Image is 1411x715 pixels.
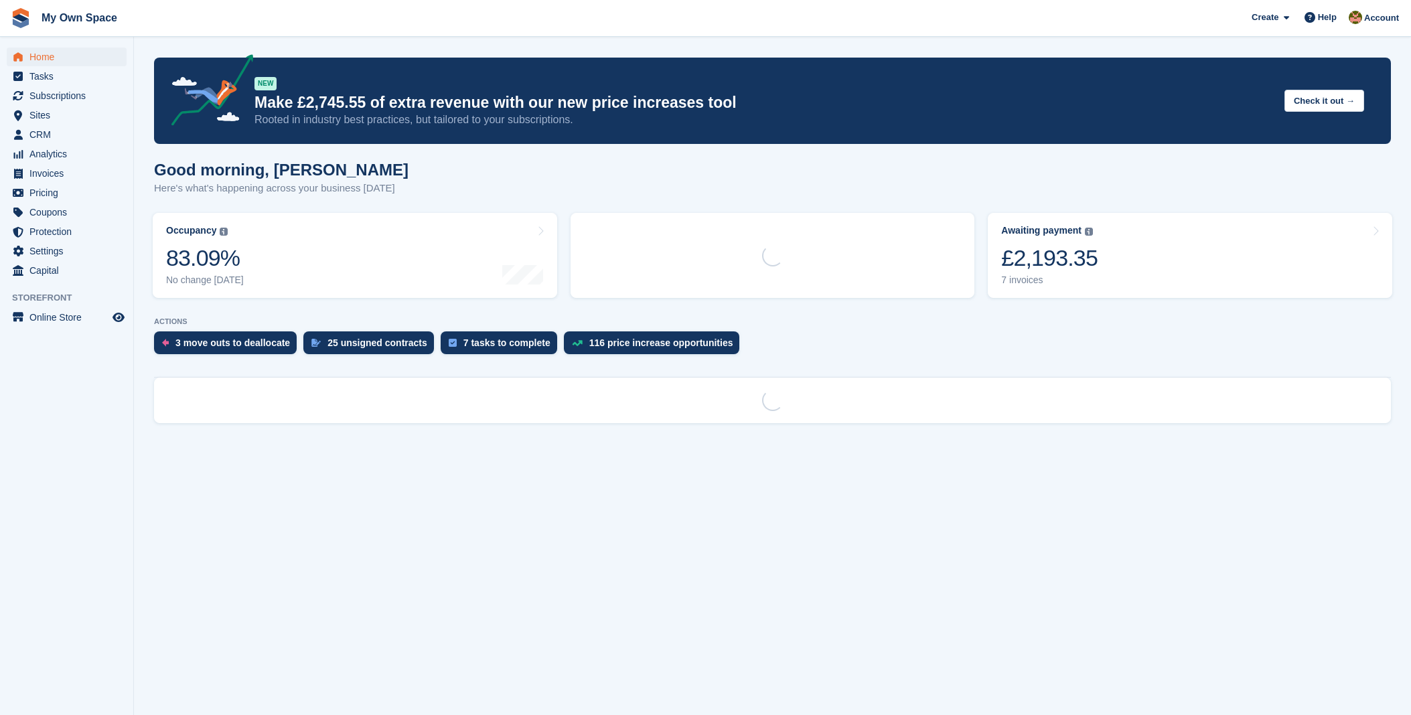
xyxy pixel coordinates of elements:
a: menu [7,242,127,260]
div: NEW [254,77,277,90]
img: price-adjustments-announcement-icon-8257ccfd72463d97f412b2fc003d46551f7dbcb40ab6d574587a9cd5c0d94... [160,54,254,131]
p: ACTIONS [154,317,1391,326]
a: 25 unsigned contracts [303,331,441,361]
a: menu [7,261,127,280]
span: Sites [29,106,110,125]
h1: Good morning, [PERSON_NAME] [154,161,409,179]
a: Occupancy 83.09% No change [DATE] [153,213,557,298]
a: menu [7,203,127,222]
div: 116 price increase opportunities [589,337,733,348]
span: Online Store [29,308,110,327]
img: stora-icon-8386f47178a22dfd0bd8f6a31ec36ba5ce8667c1dd55bd0f319d3a0aa187defe.svg [11,8,31,28]
span: Account [1364,11,1399,25]
span: Invoices [29,164,110,183]
span: Create [1252,11,1278,24]
span: Capital [29,261,110,280]
span: Pricing [29,183,110,202]
p: Rooted in industry best practices, but tailored to your subscriptions. [254,112,1274,127]
a: menu [7,164,127,183]
a: Awaiting payment £2,193.35 7 invoices [988,213,1392,298]
a: menu [7,67,127,86]
div: No change [DATE] [166,274,244,286]
div: 83.09% [166,244,244,272]
div: £2,193.35 [1001,244,1098,272]
a: menu [7,222,127,241]
span: Home [29,48,110,66]
div: Awaiting payment [1001,225,1082,236]
a: menu [7,48,127,66]
a: 3 move outs to deallocate [154,331,303,361]
span: Help [1318,11,1337,24]
span: CRM [29,125,110,144]
a: 7 tasks to complete [441,331,564,361]
a: menu [7,106,127,125]
a: 116 price increase opportunities [564,331,747,361]
a: menu [7,125,127,144]
span: Protection [29,222,110,241]
div: Occupancy [166,225,216,236]
img: icon-info-grey-7440780725fd019a000dd9b08b2336e03edf1995a4989e88bcd33f0948082b44.svg [220,228,228,236]
a: menu [7,308,127,327]
img: move_outs_to_deallocate_icon-f764333ba52eb49d3ac5e1228854f67142a1ed5810a6f6cc68b1a99e826820c5.svg [162,339,169,347]
img: price_increase_opportunities-93ffe204e8149a01c8c9dc8f82e8f89637d9d84a8eef4429ea346261dce0b2c0.svg [572,340,583,346]
span: Tasks [29,67,110,86]
a: menu [7,86,127,105]
span: Coupons [29,203,110,222]
div: 7 invoices [1001,274,1098,286]
div: 25 unsigned contracts [327,337,427,348]
a: menu [7,145,127,163]
div: 3 move outs to deallocate [175,337,290,348]
span: Storefront [12,291,133,305]
span: Analytics [29,145,110,163]
a: My Own Space [36,7,123,29]
div: 7 tasks to complete [463,337,550,348]
img: task-75834270c22a3079a89374b754ae025e5fb1db73e45f91037f5363f120a921f8.svg [449,339,457,347]
a: Preview store [110,309,127,325]
button: Check it out → [1284,90,1364,112]
p: Here's what's happening across your business [DATE] [154,181,409,196]
span: Settings [29,242,110,260]
img: contract_signature_icon-13c848040528278c33f63329250d36e43548de30e8caae1d1a13099fd9432cc5.svg [311,339,321,347]
a: menu [7,183,127,202]
span: Subscriptions [29,86,110,105]
img: icon-info-grey-7440780725fd019a000dd9b08b2336e03edf1995a4989e88bcd33f0948082b44.svg [1085,228,1093,236]
img: Keely Collin [1349,11,1362,24]
p: Make £2,745.55 of extra revenue with our new price increases tool [254,93,1274,112]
